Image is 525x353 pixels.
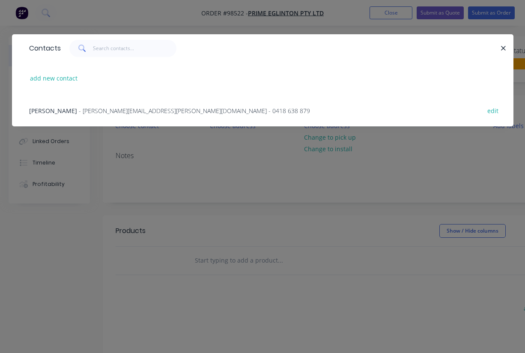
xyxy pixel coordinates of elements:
[29,107,77,115] span: [PERSON_NAME]
[79,107,310,115] span: - [PERSON_NAME][EMAIL_ADDRESS][PERSON_NAME][DOMAIN_NAME] - 0418 638 879
[26,72,82,84] button: add new contact
[93,40,176,57] input: Search contacts...
[483,105,503,116] button: edit
[25,35,61,62] div: Contacts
